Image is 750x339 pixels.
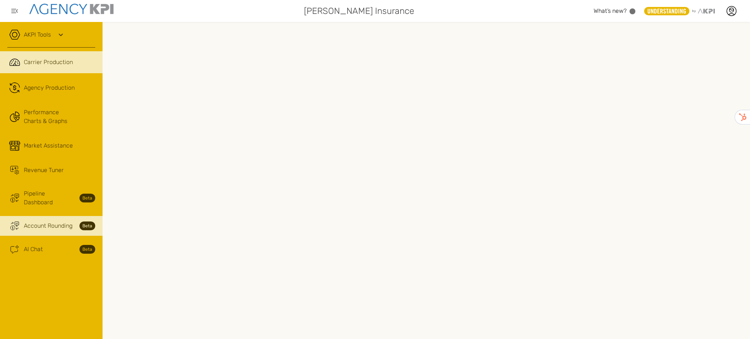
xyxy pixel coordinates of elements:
strong: Beta [79,221,95,230]
span: Revenue Tuner [24,166,64,175]
span: What’s new? [594,7,627,14]
span: Carrier Production [24,58,73,67]
a: AKPI Tools [24,30,51,39]
span: [PERSON_NAME] Insurance [304,4,414,18]
span: AI Chat [24,245,43,254]
img: agencykpi-logo-550x69-2d9e3fa8.png [29,4,114,14]
span: Pipeline Dashboard [24,189,75,207]
span: Account Rounding [24,221,73,230]
strong: Beta [79,194,95,202]
strong: Beta [79,245,95,254]
span: Agency Production [24,83,75,92]
span: Market Assistance [24,141,73,150]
